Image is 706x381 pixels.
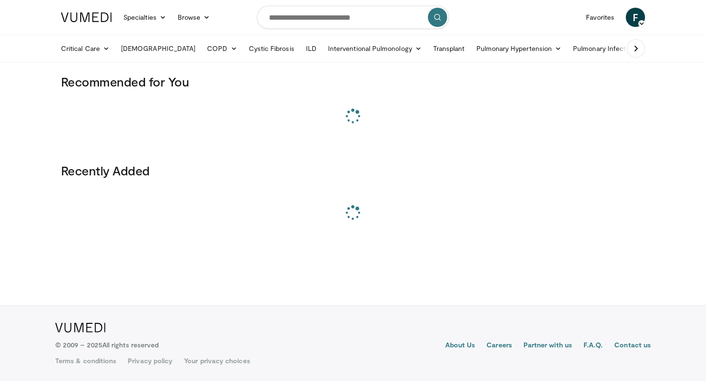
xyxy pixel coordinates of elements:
a: F [626,8,645,27]
span: All rights reserved [102,341,158,349]
a: Specialties [118,8,172,27]
a: Pulmonary Hypertension [471,39,568,58]
a: Terms & conditions [55,356,116,366]
a: Favorites [580,8,620,27]
input: Search topics, interventions [257,6,449,29]
a: Privacy policy [128,356,172,366]
a: Interventional Pulmonology [322,39,427,58]
a: Careers [487,340,512,352]
h3: Recommended for You [61,74,645,89]
a: Browse [172,8,216,27]
a: Your privacy choices [184,356,250,366]
a: [DEMOGRAPHIC_DATA] [115,39,201,58]
img: VuMedi Logo [61,12,112,22]
a: About Us [445,340,475,352]
a: Partner with us [523,340,572,352]
a: Critical Care [55,39,115,58]
a: Cystic Fibrosis [243,39,300,58]
a: COPD [201,39,243,58]
h3: Recently Added [61,163,645,178]
a: Transplant [427,39,471,58]
a: Pulmonary Infection [567,39,650,58]
a: Contact us [614,340,651,352]
a: F.A.Q. [584,340,603,352]
p: © 2009 – 2025 [55,340,158,350]
img: VuMedi Logo [55,323,106,332]
a: ILD [300,39,322,58]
